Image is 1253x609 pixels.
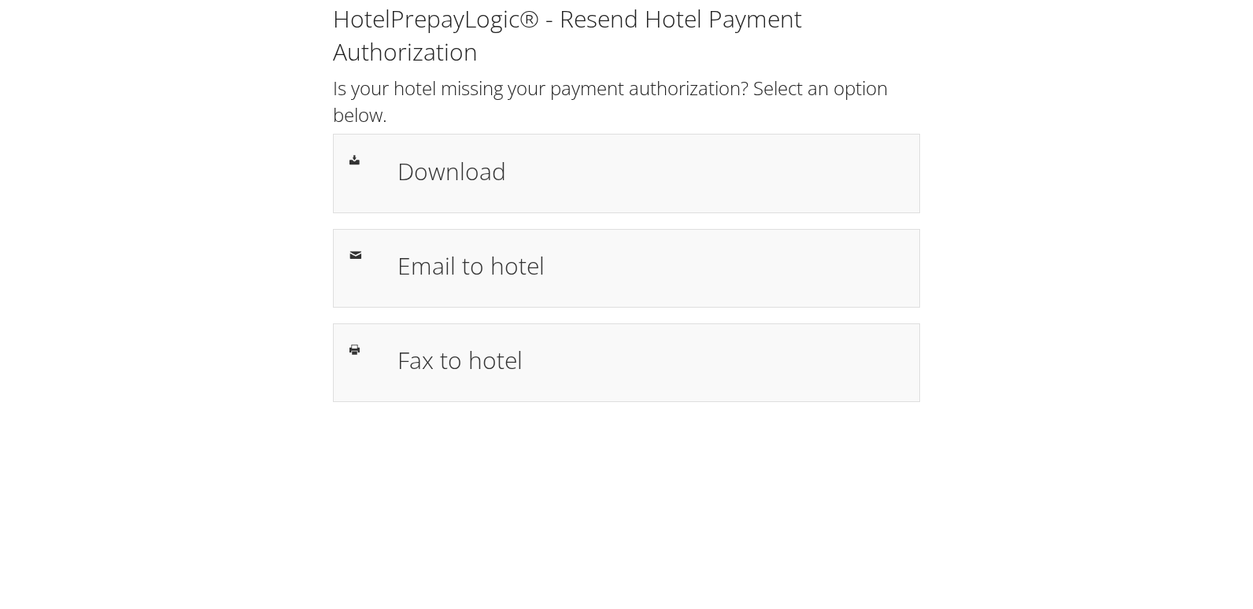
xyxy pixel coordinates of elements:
[397,342,904,378] h1: Fax to hotel
[333,229,920,308] a: Email to hotel
[333,75,920,127] h2: Is your hotel missing your payment authorization? Select an option below.
[333,2,920,68] h1: HotelPrepayLogic® - Resend Hotel Payment Authorization
[333,323,920,402] a: Fax to hotel
[397,248,904,283] h1: Email to hotel
[397,153,904,189] h1: Download
[333,134,920,212] a: Download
